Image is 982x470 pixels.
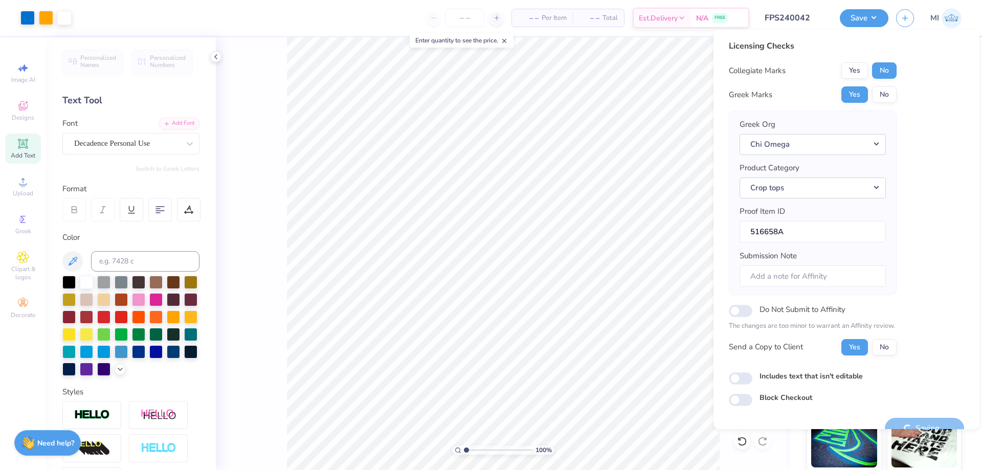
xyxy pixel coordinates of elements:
button: Save [840,9,888,27]
button: No [872,339,897,355]
span: Personalized Names [80,54,117,69]
input: Untitled Design [757,8,832,28]
span: Per Item [542,13,567,24]
img: Shadow [141,409,176,421]
div: Color [62,232,199,243]
input: e.g. 7428 c [91,251,199,272]
label: Proof Item ID [740,206,785,217]
label: Product Category [740,162,799,174]
button: Yes [841,62,868,79]
div: Send a Copy to Client [729,341,803,353]
div: Licensing Checks [729,40,897,52]
span: Total [602,13,618,24]
label: Greek Org [740,119,775,130]
input: – – [445,9,485,27]
span: – – [518,13,539,24]
div: Text Tool [62,94,199,107]
div: Collegiate Marks [729,65,786,77]
input: Add a note for Affinity [740,265,886,287]
a: MI [930,8,962,28]
span: N/A [696,13,708,24]
div: Format [62,183,200,195]
img: Stroke [74,409,110,421]
img: Negative Space [141,442,176,454]
span: Upload [13,189,33,197]
span: Add Text [11,151,35,160]
span: 100 % [535,445,552,455]
span: MI [930,12,939,24]
button: No [872,62,897,79]
button: No [872,86,897,103]
span: FREE [715,14,725,21]
label: Includes text that isn't editable [760,371,863,382]
img: Glow in the Dark Ink [811,416,877,467]
strong: Need help? [37,438,74,448]
label: Do Not Submit to Affinity [760,303,845,316]
button: Yes [841,339,868,355]
button: Yes [841,86,868,103]
div: Greek Marks [729,89,772,101]
button: Crop tops [740,177,886,198]
p: The changes are too minor to warrant an Affinity review. [729,321,897,331]
div: Add Font [159,118,199,129]
label: Submission Note [740,250,797,262]
div: Styles [62,386,199,398]
span: Clipart & logos [5,265,41,281]
span: Designs [12,114,34,122]
img: 3d Illusion [74,440,110,457]
img: Water based Ink [891,416,957,467]
span: Greek [15,227,31,235]
span: Decorate [11,311,35,319]
span: – – [579,13,599,24]
span: Est. Delivery [639,13,678,24]
div: Enter quantity to see the price. [410,33,514,48]
label: Block Checkout [760,392,812,403]
span: Image AI [11,76,35,84]
img: Mark Isaac [942,8,962,28]
button: Chi Omega [740,134,886,155]
span: Personalized Numbers [150,54,186,69]
label: Font [62,118,78,129]
button: Switch to Greek Letters [136,165,199,173]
